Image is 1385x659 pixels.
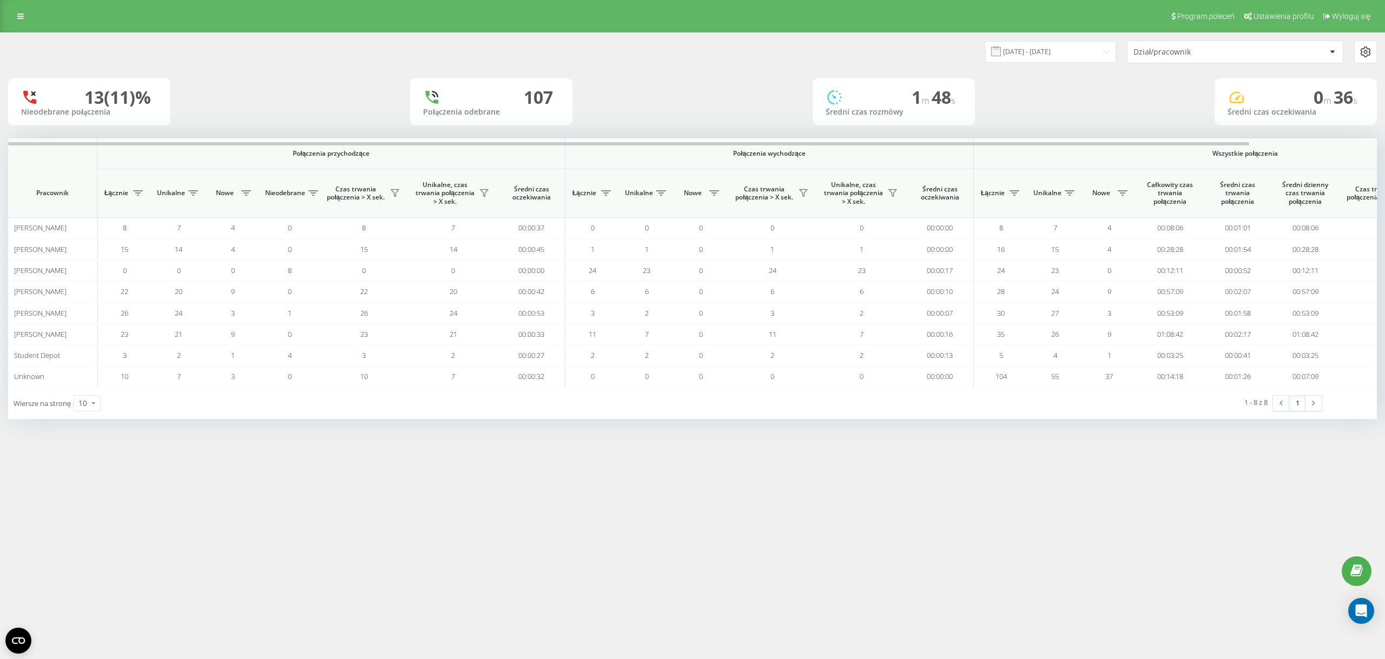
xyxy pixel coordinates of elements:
span: 0 [860,223,863,232]
span: 14 [175,244,182,254]
div: 107 [524,87,553,108]
span: 2 [591,350,595,360]
span: Łącznie [979,189,1006,197]
span: 2 [451,350,455,360]
span: 24 [450,308,457,318]
span: 26 [360,308,368,318]
div: Średni czas oczekiwania [1228,108,1364,117]
td: 00:28:28 [1271,238,1339,259]
td: 00:12:11 [1136,260,1204,281]
span: 24 [175,308,182,318]
span: Średni czas trwania połączenia [1212,181,1263,206]
span: m [1323,95,1334,106]
span: 16 [997,244,1005,254]
td: 00:00:45 [498,238,565,259]
span: 1 [770,244,774,254]
span: s [1353,95,1357,106]
span: s [951,95,955,106]
td: 00:02:07 [1204,281,1271,302]
span: [PERSON_NAME] [14,265,67,275]
span: 0 [1314,85,1334,109]
span: Czas trwania połączenia > X sek. [733,185,795,202]
span: Unikalne, czas trwania połączenia > X sek. [822,181,885,206]
span: 0 [699,223,703,232]
td: 00:00:42 [498,281,565,302]
span: Unknown [14,371,44,381]
span: Czas trwania połączenia > X sek. [325,185,387,202]
span: 35 [997,329,1005,339]
span: 14 [450,244,457,254]
span: 2 [860,308,863,318]
span: 1 [860,244,863,254]
span: 1 [912,85,932,109]
span: 3 [231,371,235,381]
span: 0 [288,371,292,381]
td: 00:00:33 [498,324,565,345]
span: 7 [860,329,863,339]
td: 00:08:06 [1271,217,1339,238]
span: 22 [360,287,368,296]
span: 15 [121,244,128,254]
div: Open Intercom Messenger [1348,598,1374,624]
span: 0 [231,265,235,275]
td: 00:02:17 [1204,324,1271,345]
span: 0 [451,265,455,275]
span: 9 [1107,329,1111,339]
span: 1 [231,350,235,360]
span: 104 [995,371,1007,381]
span: 8 [999,223,1003,232]
td: 00:07:09 [1271,366,1339,387]
span: 23 [643,265,650,275]
span: 0 [123,265,127,275]
span: 3 [123,350,127,360]
span: Połączenia przychodzące [126,149,537,158]
span: Unikalne [157,189,185,197]
span: 11 [589,329,596,339]
span: Średni czas oczekiwania [506,185,557,202]
span: 10 [360,371,368,381]
td: 00:53:09 [1271,302,1339,323]
span: 22 [121,287,128,296]
span: 9 [231,287,235,296]
span: 7 [1053,223,1057,232]
td: 00:00:32 [498,366,565,387]
span: 3 [362,350,366,360]
span: 2 [770,350,774,360]
td: 00:01:01 [1204,217,1271,238]
span: Łącznie [571,189,598,197]
span: 23 [360,329,368,339]
span: 8 [123,223,127,232]
td: 00:00:00 [498,260,565,281]
span: 4 [1053,350,1057,360]
span: Połączenia wychodzące [591,149,948,158]
span: 24 [769,265,776,275]
span: 4 [288,350,292,360]
span: 7 [451,371,455,381]
span: 0 [699,287,703,296]
span: Pracownik [17,189,88,197]
span: 15 [360,244,368,254]
span: 1 [288,308,292,318]
span: Ustawienia profilu [1254,12,1314,21]
div: Średni czas rozmówy [826,108,962,117]
span: 7 [645,329,649,339]
span: 20 [175,287,182,296]
span: 0 [770,371,774,381]
span: 2 [177,350,181,360]
span: 7 [177,223,181,232]
td: 00:03:25 [1271,345,1339,366]
span: 23 [121,329,128,339]
span: 4 [231,223,235,232]
span: Unikalne [625,189,653,197]
span: Nowe [211,189,238,197]
td: 00:00:53 [498,302,565,323]
span: 1 [1107,350,1111,360]
span: 27 [1051,308,1059,318]
span: 2 [860,350,863,360]
span: Łącznie [103,189,130,197]
span: 0 [860,371,863,381]
span: 0 [362,265,366,275]
span: Nowe [1087,189,1114,197]
td: 00:00:27 [498,345,565,366]
td: 00:53:09 [1136,302,1204,323]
